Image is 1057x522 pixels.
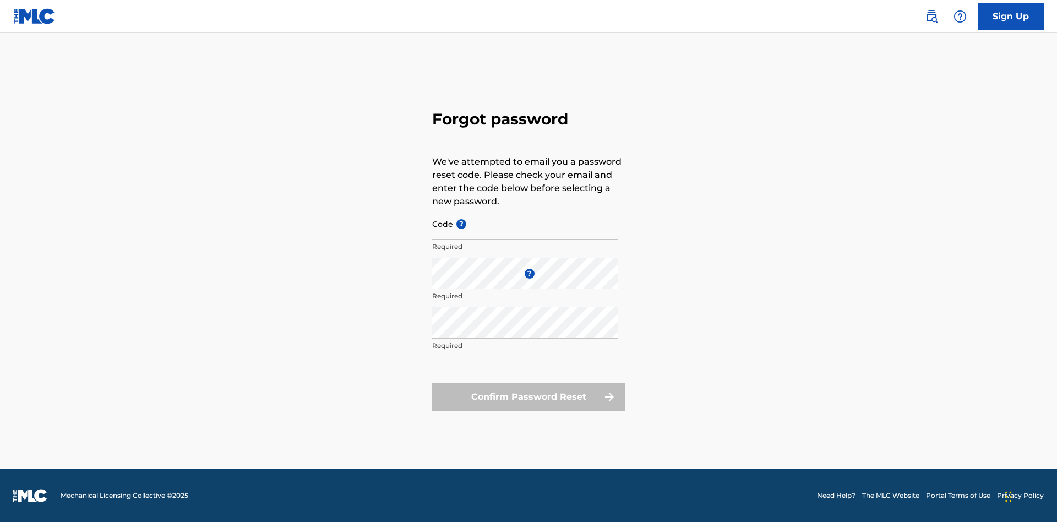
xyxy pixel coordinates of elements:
img: search [925,10,938,23]
p: Required [432,291,618,301]
iframe: Chat Widget [1002,469,1057,522]
p: We've attempted to email you a password reset code. Please check your email and enter the code be... [432,155,625,208]
img: help [954,10,967,23]
img: MLC Logo [13,8,56,24]
div: Drag [1005,480,1012,513]
span: Mechanical Licensing Collective © 2025 [61,491,188,501]
a: Sign Up [978,3,1044,30]
p: Required [432,341,618,351]
span: ? [456,219,466,229]
a: Privacy Policy [997,491,1044,501]
span: ? [525,269,535,279]
a: Need Help? [817,491,856,501]
a: The MLC Website [862,491,919,501]
img: logo [13,489,47,502]
h3: Forgot password [432,110,625,129]
p: Required [432,242,618,252]
a: Portal Terms of Use [926,491,990,501]
a: Public Search [920,6,942,28]
div: Help [949,6,971,28]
